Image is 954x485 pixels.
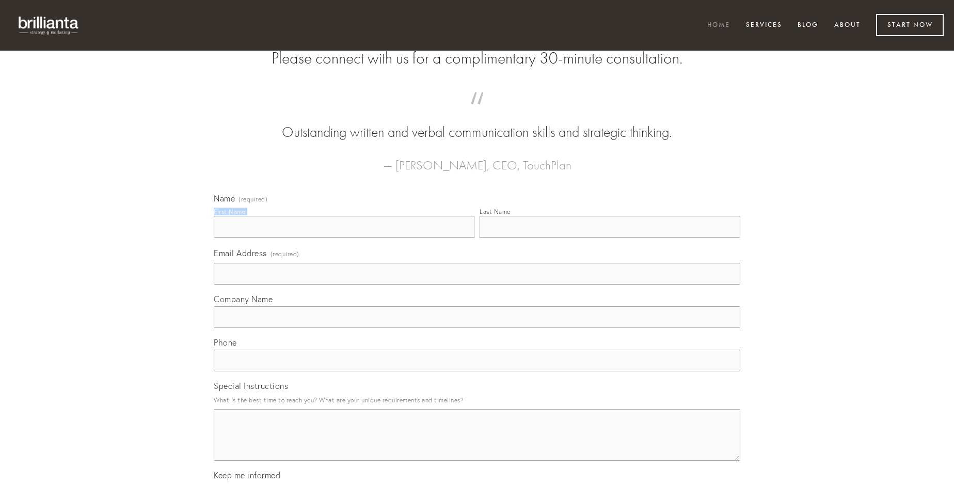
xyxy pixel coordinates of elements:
[214,337,237,348] span: Phone
[214,393,740,407] p: What is the best time to reach you? What are your unique requirements and timelines?
[10,10,88,40] img: brillianta - research, strategy, marketing
[214,470,280,480] span: Keep me informed
[828,17,867,34] a: About
[214,193,235,204] span: Name
[230,102,724,143] blockquote: Outstanding written and verbal communication skills and strategic thinking.
[791,17,825,34] a: Blog
[214,248,267,258] span: Email Address
[214,208,245,215] div: First Name
[214,294,273,304] span: Company Name
[701,17,737,34] a: Home
[876,14,944,36] a: Start Now
[230,102,724,122] span: “
[739,17,789,34] a: Services
[480,208,511,215] div: Last Name
[271,247,299,261] span: (required)
[214,381,288,391] span: Special Instructions
[230,143,724,176] figcaption: — [PERSON_NAME], CEO, TouchPlan
[239,196,267,202] span: (required)
[214,49,740,68] h2: Please connect with us for a complimentary 30-minute consultation.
